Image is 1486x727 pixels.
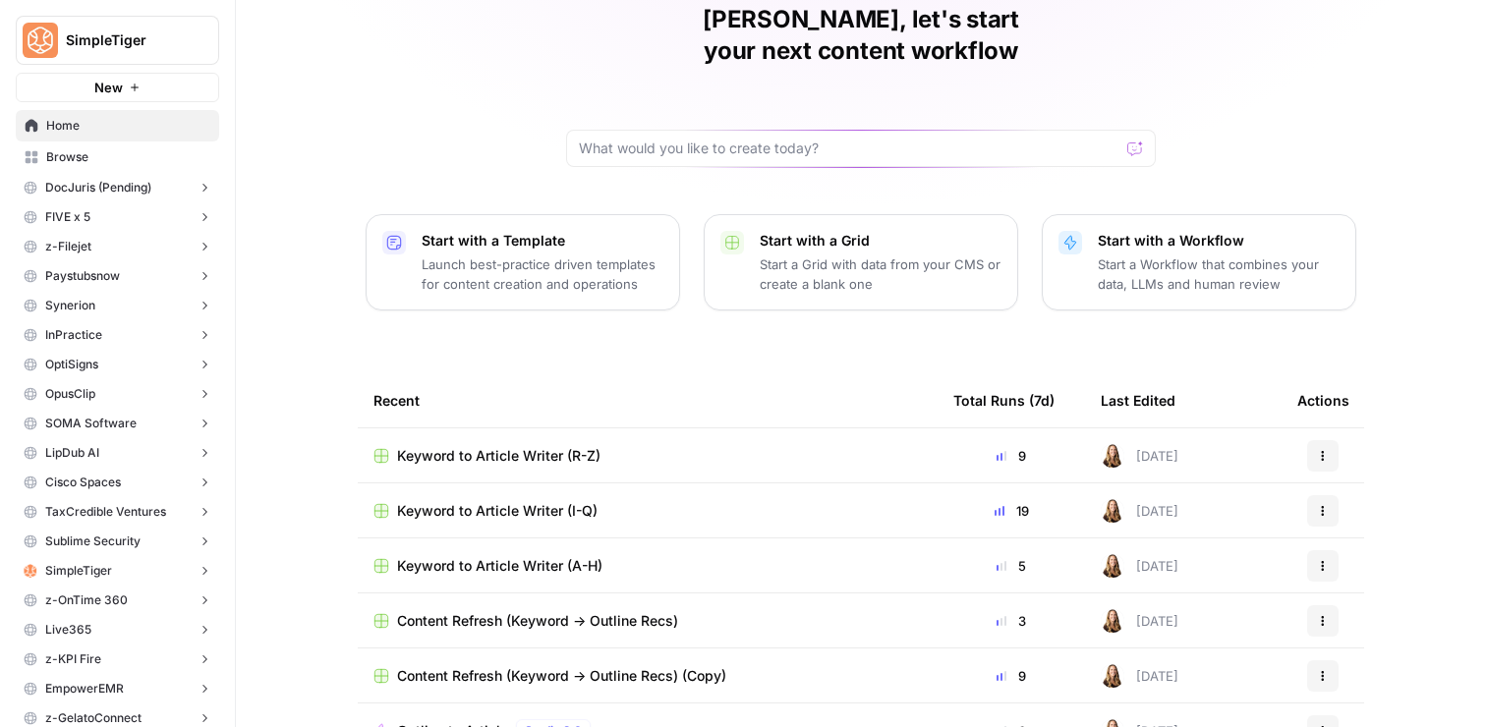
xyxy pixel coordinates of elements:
button: OpusClip [16,379,219,409]
div: Total Runs (7d) [953,373,1055,427]
button: Start with a GridStart a Grid with data from your CMS or create a blank one [704,214,1018,310]
a: Browse [16,141,219,173]
div: Recent [373,373,922,427]
button: Sublime Security [16,527,219,556]
button: LipDub AI [16,438,219,468]
a: Keyword to Article Writer (R-Z) [373,446,922,466]
span: Keyword to Article Writer (A-H) [397,556,602,576]
img: adxxwbht4igb62pobuqhfdrnybee [1101,554,1124,578]
span: Content Refresh (Keyword -> Outline Recs) (Copy) [397,666,726,686]
span: FIVE x 5 [45,208,90,226]
button: Live365 [16,615,219,644]
button: Start with a WorkflowStart a Workflow that combines your data, LLMs and human review [1042,214,1356,310]
span: SimpleTiger [45,562,112,580]
p: Start with a Grid [760,231,1001,251]
p: Start with a Template [422,231,663,251]
button: EmpowerEMR [16,674,219,703]
p: Start a Grid with data from your CMS or create a blank one [760,254,1001,294]
button: New [16,73,219,102]
span: OpusClip [45,385,95,403]
span: OptiSigns [45,356,98,373]
a: Keyword to Article Writer (A-H) [373,556,922,576]
div: 9 [953,446,1069,466]
img: adxxwbht4igb62pobuqhfdrnybee [1101,664,1124,688]
span: DocJuris (Pending) [45,179,151,196]
a: Content Refresh (Keyword -> Outline Recs) [373,611,922,631]
button: SimpleTiger [16,556,219,586]
span: SOMA Software [45,415,137,432]
span: Cisco Spaces [45,474,121,491]
span: Keyword to Article Writer (R-Z) [397,446,600,466]
p: Launch best-practice driven templates for content creation and operations [422,254,663,294]
span: New [94,78,123,97]
span: Keyword to Article Writer (I-Q) [397,501,598,521]
span: Sublime Security [45,532,141,550]
img: adxxwbht4igb62pobuqhfdrnybee [1101,609,1124,633]
button: OptiSigns [16,350,219,379]
p: Start a Workflow that combines your data, LLMs and human review [1098,254,1340,294]
span: Browse [46,148,210,166]
button: InPractice [16,320,219,350]
div: 9 [953,666,1069,686]
span: z-OnTime 360 [45,591,128,609]
span: Home [46,117,210,135]
span: Synerion [45,297,95,314]
span: Live365 [45,621,91,639]
button: z-OnTime 360 [16,586,219,615]
span: z-GelatoConnect [45,709,142,727]
button: Cisco Spaces [16,468,219,497]
button: SOMA Software [16,409,219,438]
div: Last Edited [1101,373,1175,427]
img: SimpleTiger Logo [23,23,58,58]
div: [DATE] [1101,609,1178,633]
p: Start with a Workflow [1098,231,1340,251]
span: z-KPI Fire [45,650,101,668]
div: 19 [953,501,1069,521]
input: What would you like to create today? [579,139,1119,158]
span: EmpowerEMR [45,680,124,698]
span: z-Filejet [45,238,91,255]
button: FIVE x 5 [16,202,219,232]
div: [DATE] [1101,444,1178,468]
div: [DATE] [1101,554,1178,578]
a: Content Refresh (Keyword -> Outline Recs) (Copy) [373,666,922,686]
button: Paystubsnow [16,261,219,291]
span: LipDub AI [45,444,99,462]
button: TaxCredible Ventures [16,497,219,527]
div: Actions [1297,373,1349,427]
div: 5 [953,556,1069,576]
button: z-KPI Fire [16,644,219,674]
button: DocJuris (Pending) [16,173,219,202]
a: Keyword to Article Writer (I-Q) [373,501,922,521]
span: Paystubsnow [45,267,120,285]
div: [DATE] [1101,664,1178,688]
img: hlg0wqi1id4i6sbxkcpd2tyblcaw [24,564,37,578]
button: Synerion [16,291,219,320]
div: 3 [953,611,1069,631]
div: [DATE] [1101,499,1178,523]
button: Workspace: SimpleTiger [16,16,219,65]
span: Content Refresh (Keyword -> Outline Recs) [397,611,678,631]
img: adxxwbht4igb62pobuqhfdrnybee [1101,499,1124,523]
a: Home [16,110,219,141]
img: adxxwbht4igb62pobuqhfdrnybee [1101,444,1124,468]
span: TaxCredible Ventures [45,503,166,521]
button: Start with a TemplateLaunch best-practice driven templates for content creation and operations [366,214,680,310]
h1: [PERSON_NAME], let's start your next content workflow [566,4,1156,67]
span: SimpleTiger [66,30,185,50]
span: InPractice [45,326,102,344]
button: z-Filejet [16,232,219,261]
